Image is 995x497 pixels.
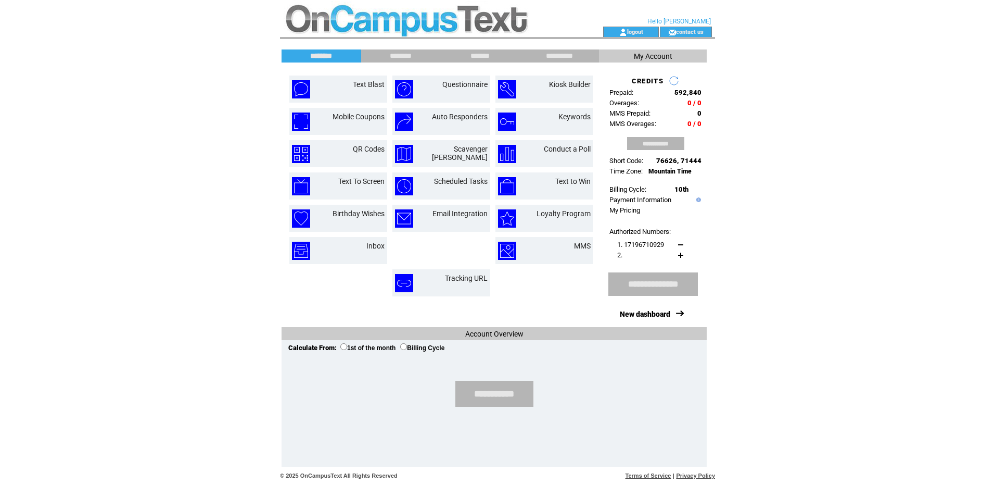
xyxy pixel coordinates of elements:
[674,185,688,193] span: 10th
[609,167,643,175] span: Time Zone:
[549,80,591,89] a: Kiosk Builder
[617,241,664,249] span: 1. 17196710929
[434,177,488,185] a: Scheduled Tasks
[400,344,444,352] label: Billing Cycle
[353,80,385,89] a: Text Blast
[627,28,643,35] a: logout
[498,80,516,98] img: kiosk-builder.png
[366,242,385,250] a: Inbox
[609,89,633,96] span: Prepaid:
[280,473,398,479] span: © 2025 OnCampusText All Rights Reserved
[609,228,671,235] span: Authorized Numbers:
[609,120,656,128] span: MMS Overages:
[544,145,591,153] a: Conduct a Poll
[395,177,413,195] img: scheduled-tasks.png
[340,344,396,352] label: 1st of the month
[498,145,516,163] img: conduct-a-poll.png
[395,113,413,131] img: auto-responders.png
[395,145,413,163] img: scavenger-hunt.png
[292,177,310,195] img: text-to-screen.png
[620,310,670,318] a: New dashboard
[619,28,627,36] img: account_icon.gif
[647,18,711,25] span: Hello [PERSON_NAME]
[498,209,516,228] img: loyalty-program.png
[626,473,671,479] a: Terms of Service
[609,109,650,117] span: MMS Prepaid:
[333,209,385,218] a: Birthday Wishes
[558,113,591,121] a: Keywords
[687,99,701,107] span: 0 / 0
[395,274,413,292] img: tracking-url.png
[617,251,622,259] span: 2.
[609,157,643,165] span: Short Code:
[609,196,671,204] a: Payment Information
[442,80,488,89] a: Questionnaire
[574,242,591,250] a: MMS
[656,157,701,165] span: 76626, 71444
[395,80,413,98] img: questionnaire.png
[292,145,310,163] img: qr-codes.png
[340,343,347,350] input: 1st of the month
[432,145,488,161] a: Scavenger [PERSON_NAME]
[400,343,407,350] input: Billing Cycle
[292,113,310,131] img: mobile-coupons.png
[632,77,664,85] span: CREDITS
[292,209,310,228] img: birthday-wishes.png
[465,330,524,338] span: Account Overview
[292,242,310,260] img: inbox.png
[288,344,337,352] span: Calculate From:
[609,185,646,193] span: Billing Cycle:
[668,28,676,36] img: contact_us_icon.gif
[338,177,385,185] a: Text To Screen
[498,113,516,131] img: keywords.png
[673,473,674,479] span: |
[395,209,413,228] img: email-integration.png
[676,473,715,479] a: Privacy Policy
[674,89,701,96] span: 592,840
[687,120,701,128] span: 0 / 0
[498,177,516,195] img: text-to-win.png
[648,168,692,175] span: Mountain Time
[432,209,488,218] a: Email Integration
[694,197,701,202] img: help.gif
[697,109,701,117] span: 0
[292,80,310,98] img: text-blast.png
[555,177,591,185] a: Text to Win
[333,113,385,121] a: Mobile Coupons
[676,28,704,35] a: contact us
[634,52,672,60] span: My Account
[537,209,591,218] a: Loyalty Program
[432,113,488,121] a: Auto Responders
[353,145,385,153] a: QR Codes
[609,206,640,214] a: My Pricing
[445,274,488,282] a: Tracking URL
[609,99,639,107] span: Overages:
[498,242,516,260] img: mms.png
